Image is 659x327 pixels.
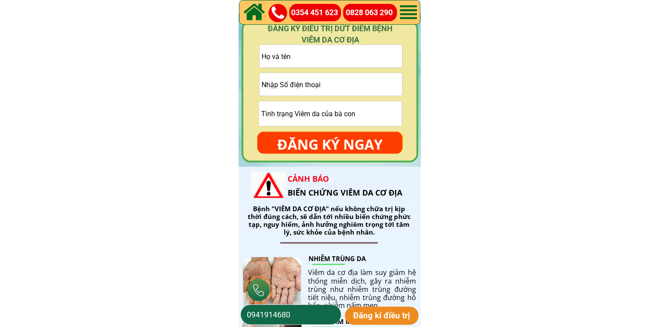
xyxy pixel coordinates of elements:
p: ĐĂNG KÝ NGAY [257,132,403,157]
input: Vui lòng nhập ĐÚNG SỐ ĐIỆN THOẠI [259,73,402,96]
div: Viêm da cơ địa làm suy giảm hệ thống miễn dịch, gây ra nhiễm trùng như nhiễm trùng đường tiết niệ... [308,268,416,310]
a: 0828 063 290 [346,7,397,19]
h2: NHIỄM TRÙNG DA [308,254,402,263]
input: Tình trạng Viêm da của bà con [259,101,402,126]
span: CẢNH BÁO [288,173,329,184]
div: Bệnh "VIÊM DA CƠ ĐỊA" nếu không chữa trị kịp thời đúng cách, sẽ dẫn tới nhiều biến chứng phức tạp... [246,205,413,236]
a: 0354 451 623 [291,7,342,19]
input: Họ và tên [259,45,402,68]
p: Đăng kí điều trị [345,307,419,325]
input: Số điện thoại [245,305,337,324]
h4: ĐĂNG KÝ ĐIỀU TRỊ DỨT ĐIỂM BỆNH VIÊM DA CƠ ĐỊA [256,23,406,45]
h2: BIẾN CHỨNG VIÊM DA CƠ ĐỊA [288,172,416,200]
